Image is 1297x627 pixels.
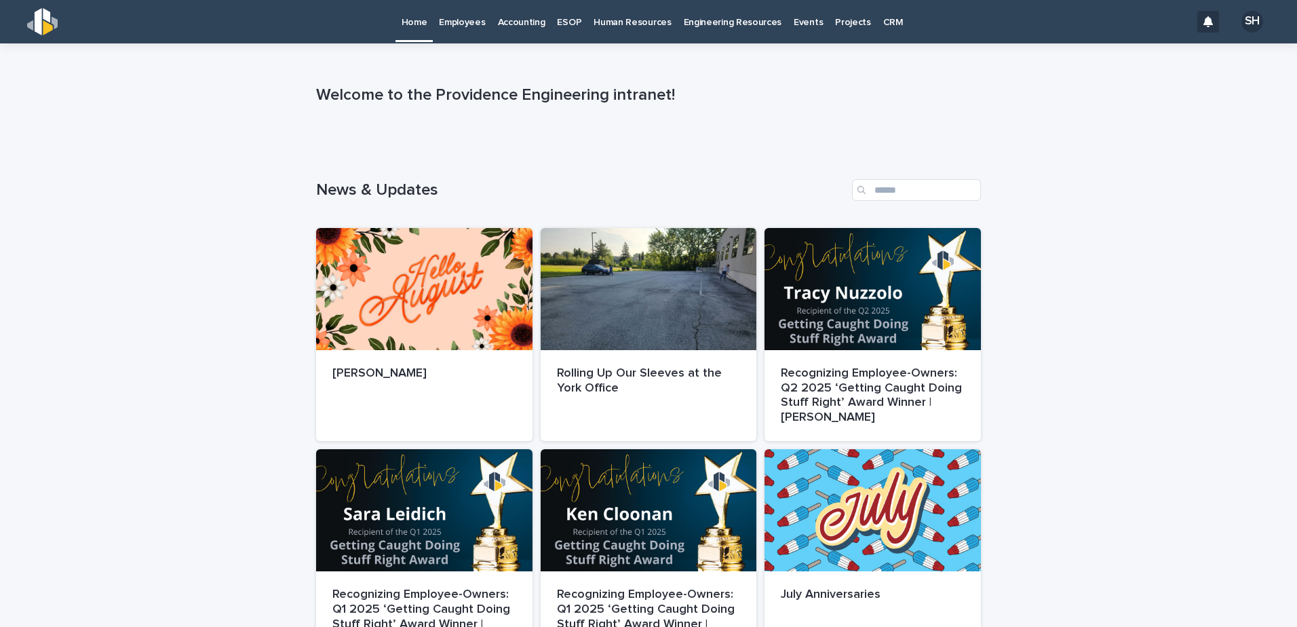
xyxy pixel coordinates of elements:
[27,8,58,35] img: s5b5MGTdWwFoU4EDV7nw
[781,366,965,425] p: Recognizing Employee-Owners: Q2 2025 ‘Getting Caught Doing Stuff Right’ Award Winner | [PERSON_NAME]
[1241,11,1263,33] div: SH
[764,228,981,441] a: Recognizing Employee-Owners: Q2 2025 ‘Getting Caught Doing Stuff Right’ Award Winner | [PERSON_NAME]
[316,180,847,200] h1: News & Updates
[332,366,516,381] p: [PERSON_NAME]
[781,588,965,603] p: July Anniversaries
[557,366,741,396] p: Rolling Up Our Sleeves at the York Office
[541,228,757,441] a: Rolling Up Our Sleeves at the York Office
[316,228,533,441] a: [PERSON_NAME]
[852,179,981,201] input: Search
[316,85,975,105] p: Welcome to the Providence Engineering intranet!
